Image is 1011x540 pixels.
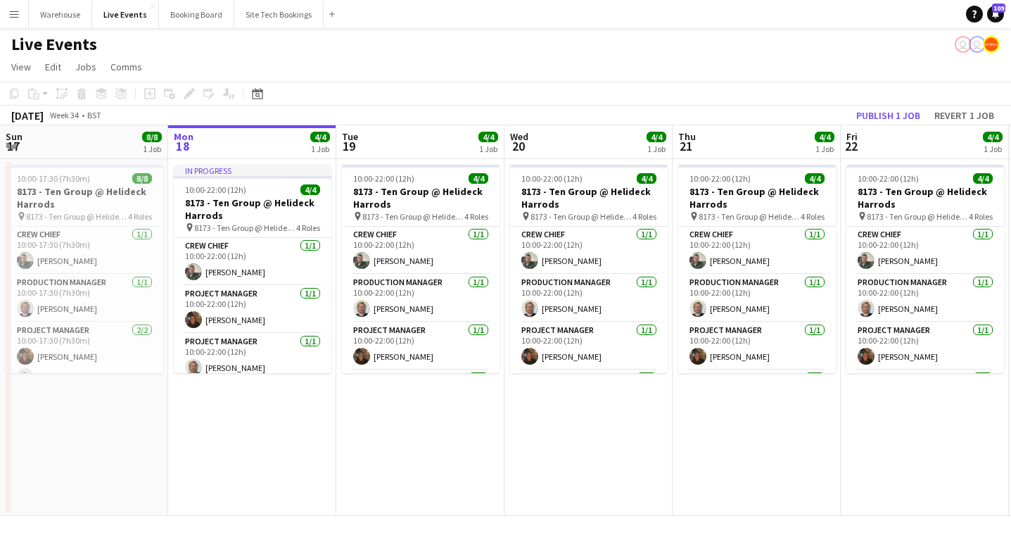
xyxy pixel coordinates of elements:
[174,286,331,334] app-card-role: Project Manager1/110:00-22:00 (12h)[PERSON_NAME]
[983,36,1000,53] app-user-avatar: Alex Gill
[342,370,500,418] app-card-role: Site Technician1/1
[6,165,163,373] app-job-card: 10:00-17:30 (7h30m)8/88173 - Ten Group @ Helideck Harrods 8173 - Ten Group @ Helideck Harrods4 Ro...
[699,211,801,222] span: 8173 - Ten Group @ Helideck Harrods
[159,1,234,28] button: Booking Board
[510,227,668,275] app-card-role: Crew Chief1/110:00-22:00 (12h)[PERSON_NAME]
[11,108,44,123] div: [DATE]
[510,322,668,370] app-card-role: Project Manager1/110:00-22:00 (12h)[PERSON_NAME]
[929,106,1000,125] button: Revert 1 job
[172,138,193,154] span: 18
[142,132,162,142] span: 8/8
[75,61,96,73] span: Jobs
[310,132,330,142] span: 4/4
[846,322,1004,370] app-card-role: Project Manager1/110:00-22:00 (12h)[PERSON_NAME]
[510,275,668,322] app-card-role: Production Manager1/110:00-22:00 (12h)[PERSON_NAME]
[510,185,668,211] h3: 8173 - Ten Group @ Helideck Harrods
[70,58,102,76] a: Jobs
[340,138,358,154] span: 19
[510,370,668,418] app-card-role: Site Technician1/1
[6,185,163,211] h3: 8173 - Ten Group @ Helideck Harrods
[678,185,836,211] h3: 8173 - Ten Group @ Helideck Harrods
[469,173,488,184] span: 4/4
[6,275,163,322] app-card-role: Production Manager1/110:00-17:30 (7h30m)[PERSON_NAME]
[851,106,926,125] button: Publish 1 job
[801,211,825,222] span: 4 Roles
[689,173,751,184] span: 10:00-22:00 (12h)
[678,370,836,418] app-card-role: Site Technician1/1
[530,211,632,222] span: 8173 - Ten Group @ Helideck Harrods
[955,36,972,53] app-user-avatar: Ollie Rolfe
[969,211,993,222] span: 4 Roles
[342,227,500,275] app-card-role: Crew Chief1/110:00-22:00 (12h)[PERSON_NAME]
[867,211,969,222] span: 8173 - Ten Group @ Helideck Harrods
[174,130,193,143] span: Mon
[4,138,23,154] span: 17
[87,110,101,120] div: BST
[479,144,497,154] div: 1 Job
[296,222,320,233] span: 4 Roles
[143,144,161,154] div: 1 Job
[805,173,825,184] span: 4/4
[342,165,500,373] app-job-card: 10:00-22:00 (12h)4/48173 - Ten Group @ Helideck Harrods 8173 - Ten Group @ Helideck Harrods4 Role...
[194,222,296,233] span: 8173 - Ten Group @ Helideck Harrods
[311,144,329,154] div: 1 Job
[110,61,142,73] span: Comms
[45,61,61,73] span: Edit
[174,238,331,286] app-card-role: Crew Chief1/110:00-22:00 (12h)[PERSON_NAME]
[846,185,1004,211] h3: 8173 - Ten Group @ Helideck Harrods
[6,227,163,275] app-card-role: Crew Chief1/110:00-17:30 (7h30m)[PERSON_NAME]
[29,1,92,28] button: Warehouse
[105,58,148,76] a: Comms
[300,184,320,195] span: 4/4
[815,132,834,142] span: 4/4
[128,211,152,222] span: 4 Roles
[508,138,528,154] span: 20
[676,138,696,154] span: 21
[132,173,152,184] span: 8/8
[342,275,500,322] app-card-role: Production Manager1/110:00-22:00 (12h)[PERSON_NAME]
[987,6,1004,23] a: 109
[478,132,498,142] span: 4/4
[342,185,500,211] h3: 8173 - Ten Group @ Helideck Harrods
[858,173,919,184] span: 10:00-22:00 (12h)
[353,173,414,184] span: 10:00-22:00 (12h)
[510,165,668,373] div: 10:00-22:00 (12h)4/48173 - Ten Group @ Helideck Harrods 8173 - Ten Group @ Helideck Harrods4 Role...
[39,58,67,76] a: Edit
[973,173,993,184] span: 4/4
[6,322,163,391] app-card-role: Project Manager2/210:00-17:30 (7h30m)[PERSON_NAME][PERSON_NAME]
[815,144,834,154] div: 1 Job
[844,138,858,154] span: 22
[678,227,836,275] app-card-role: Crew Chief1/110:00-22:00 (12h)[PERSON_NAME]
[632,211,656,222] span: 4 Roles
[46,110,82,120] span: Week 34
[846,227,1004,275] app-card-role: Crew Chief1/110:00-22:00 (12h)[PERSON_NAME]
[678,322,836,370] app-card-role: Project Manager1/110:00-22:00 (12h)[PERSON_NAME]
[510,130,528,143] span: Wed
[678,275,836,322] app-card-role: Production Manager1/110:00-22:00 (12h)[PERSON_NAME]
[678,165,836,373] app-job-card: 10:00-22:00 (12h)4/48173 - Ten Group @ Helideck Harrods 8173 - Ten Group @ Helideck Harrods4 Role...
[846,130,858,143] span: Fri
[846,275,1004,322] app-card-role: Production Manager1/110:00-22:00 (12h)[PERSON_NAME]
[174,165,331,373] app-job-card: In progress10:00-22:00 (12h)4/48173 - Ten Group @ Helideck Harrods 8173 - Ten Group @ Helideck Ha...
[11,34,97,55] h1: Live Events
[17,173,90,184] span: 10:00-17:30 (7h30m)
[521,173,583,184] span: 10:00-22:00 (12h)
[6,130,23,143] span: Sun
[342,322,500,370] app-card-role: Project Manager1/110:00-22:00 (12h)[PERSON_NAME]
[342,130,358,143] span: Tue
[984,144,1002,154] div: 1 Job
[992,4,1005,13] span: 109
[678,130,696,143] span: Thu
[6,58,37,76] a: View
[362,211,464,222] span: 8173 - Ten Group @ Helideck Harrods
[234,1,324,28] button: Site Tech Bookings
[969,36,986,53] app-user-avatar: Technical Department
[92,1,159,28] button: Live Events
[846,370,1004,418] app-card-role: Site Technician1/1
[647,132,666,142] span: 4/4
[174,165,331,176] div: In progress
